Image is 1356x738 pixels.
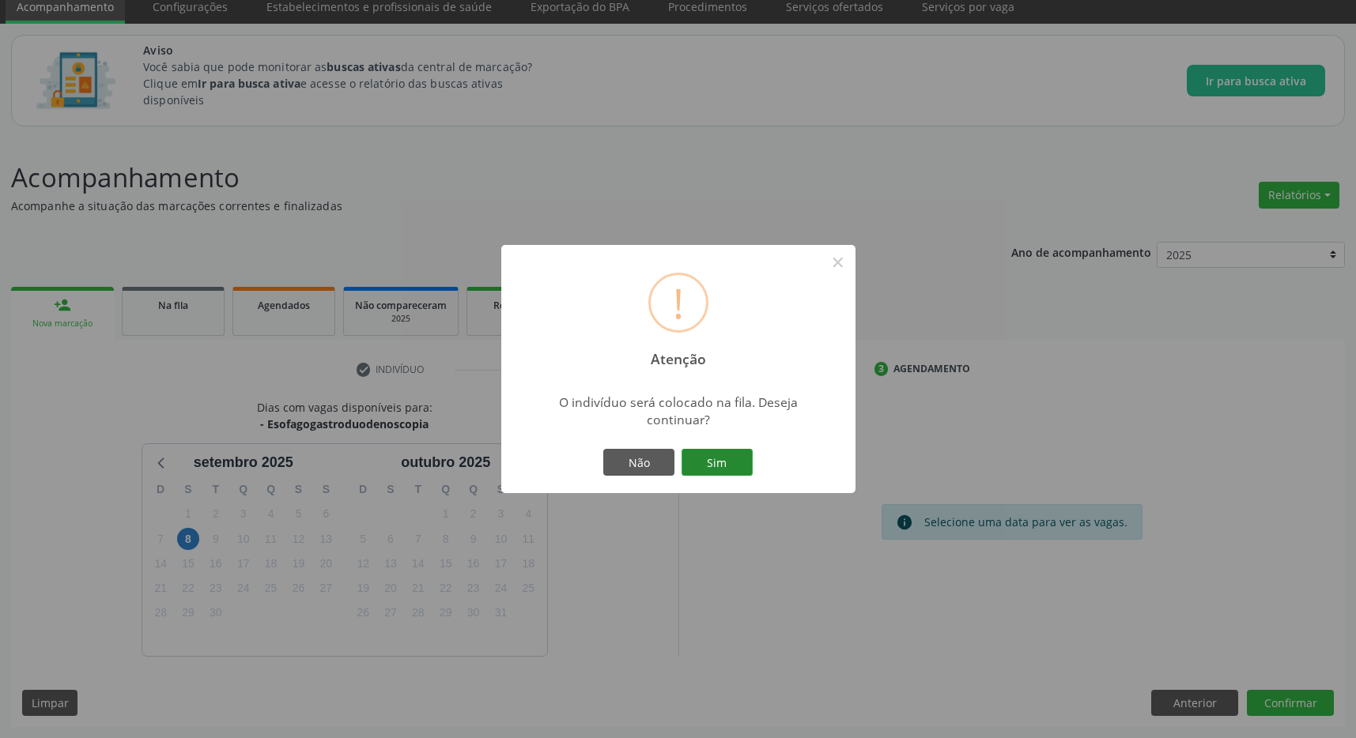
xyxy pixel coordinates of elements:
[538,393,818,428] div: O indivíduo será colocado na fila. Deseja continuar?
[603,449,674,476] button: Não
[673,275,684,330] div: !
[636,340,720,367] h2: Atenção
[825,249,852,276] button: Close this dialog
[682,449,753,476] button: Sim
